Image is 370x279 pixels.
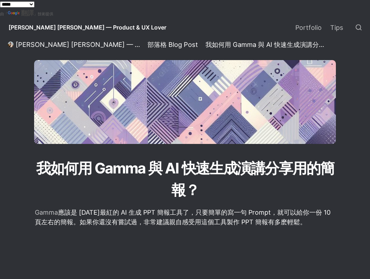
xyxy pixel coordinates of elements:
h1: 我如何用 Gamma 與 AI 快速生成演講分享用的簡報？ [34,157,336,202]
div: 我如何用 Gamma 與 AI 快速生成演講分享用的簡報？ [205,41,330,49]
div: 部落格 Blog Post [148,41,198,49]
span: [PERSON_NAME] [PERSON_NAME] — Product & UX Lover [9,24,166,31]
img: 我如何用 Gamma 與 AI 快速生成演講分享用的簡報？ [34,60,336,144]
div: [PERSON_NAME] [PERSON_NAME] — Product & UX Lover [16,41,140,49]
a: [PERSON_NAME] [PERSON_NAME] — Product & UX Lover [6,40,142,49]
a: 我如何用 Gamma 與 AI 快速生成演講分享用的簡報？ [203,40,332,49]
img: Daniel Lee — Product & UX Lover [8,42,14,47]
span: / [143,42,145,48]
a: 部落格 Blog Post [145,40,200,49]
a: Portfolio [291,17,326,37]
p: 應該是 [DATE]最紅的 AI 生成 PPT 簡報工具了，只要簡單的寫一句 Prompt，就可以給你一份 10 頁左右的簡報。如果你還沒有嘗試過，非常建議親自感受用這個工具製作 PPT 簡報有... [34,206,336,228]
span: / [201,42,203,48]
a: Gamma [35,209,58,216]
a: [PERSON_NAME] [PERSON_NAME] — Product & UX Lover [3,17,172,37]
a: Tips [326,17,347,37]
a: 翻譯 [8,9,34,17]
img: Google 翻譯 [8,11,21,16]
